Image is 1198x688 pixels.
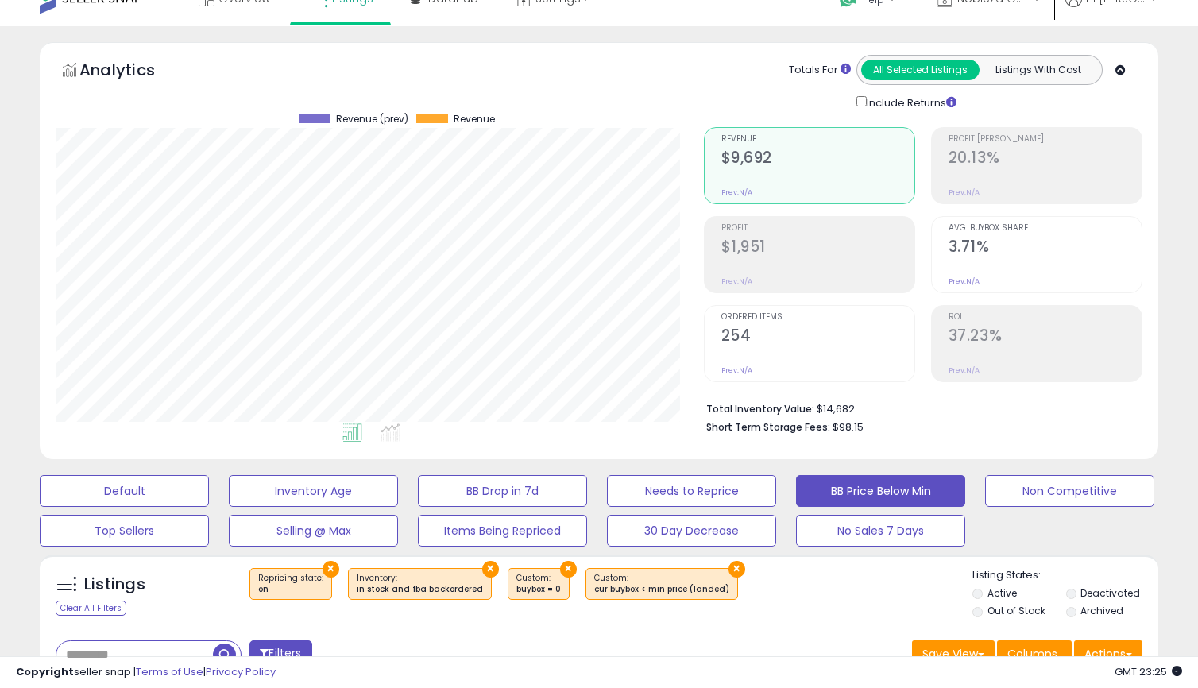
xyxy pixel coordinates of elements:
small: Prev: N/A [721,187,752,197]
button: × [323,561,339,578]
span: Custom: [594,572,729,596]
button: Filters [249,640,311,668]
span: 2025-09-15 23:25 GMT [1115,664,1182,679]
b: Total Inventory Value: [706,402,814,416]
button: BB Price Below Min [796,475,965,507]
a: Privacy Policy [206,664,276,679]
button: No Sales 7 Days [796,515,965,547]
h5: Analytics [79,59,186,85]
div: seller snap | | [16,665,276,680]
small: Prev: N/A [949,365,980,375]
h2: 254 [721,327,914,348]
button: Default [40,475,209,507]
b: Short Term Storage Fees: [706,420,830,434]
button: All Selected Listings [861,60,980,80]
small: Prev: N/A [949,276,980,286]
button: Save View [912,640,995,667]
button: BB Drop in 7d [418,475,587,507]
span: Profit [721,224,914,233]
div: on [258,584,323,595]
h2: $9,692 [721,149,914,170]
div: in stock and fba backordered [357,584,483,595]
button: Non Competitive [985,475,1154,507]
span: $98.15 [833,419,864,435]
button: Top Sellers [40,515,209,547]
span: Inventory : [357,572,483,596]
div: buybox = 0 [516,584,561,595]
button: Listings With Cost [979,60,1097,80]
h2: 3.71% [949,238,1142,259]
span: ROI [949,313,1142,322]
small: Prev: N/A [721,365,752,375]
strong: Copyright [16,664,74,679]
h2: 37.23% [949,327,1142,348]
div: Clear All Filters [56,601,126,616]
p: Listing States: [972,568,1158,583]
h5: Listings [84,574,145,596]
div: Include Returns [844,93,976,111]
label: Deactivated [1080,586,1140,600]
button: Items Being Repriced [418,515,587,547]
span: Revenue [721,135,914,144]
button: Needs to Reprice [607,475,776,507]
span: Custom: [516,572,561,596]
button: Columns [997,640,1072,667]
span: Profit [PERSON_NAME] [949,135,1142,144]
button: Selling @ Max [229,515,398,547]
span: Columns [1007,646,1057,662]
span: Revenue [454,114,495,125]
h2: 20.13% [949,149,1142,170]
span: Avg. Buybox Share [949,224,1142,233]
button: Actions [1074,640,1142,667]
button: Inventory Age [229,475,398,507]
span: Revenue (prev) [336,114,408,125]
small: Prev: N/A [721,276,752,286]
div: cur buybox < min price (landed) [594,584,729,595]
button: × [728,561,745,578]
small: Prev: N/A [949,187,980,197]
label: Out of Stock [987,604,1045,617]
label: Active [987,586,1017,600]
h2: $1,951 [721,238,914,259]
button: × [560,561,577,578]
li: $14,682 [706,398,1131,417]
label: Archived [1080,604,1123,617]
button: 30 Day Decrease [607,515,776,547]
button: × [482,561,499,578]
span: Repricing state : [258,572,323,596]
span: Ordered Items [721,313,914,322]
a: Terms of Use [136,664,203,679]
div: Totals For [789,63,851,78]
